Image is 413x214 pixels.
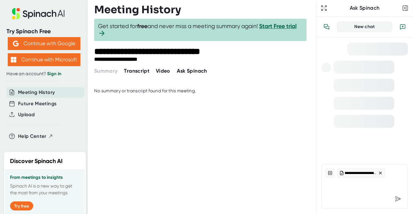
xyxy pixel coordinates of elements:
[124,68,149,74] span: Transcript
[401,4,410,13] button: Close conversation sidebar
[94,68,117,74] span: Summary
[137,23,147,30] b: free
[13,41,19,46] img: Aehbyd4JwY73AAAAAElFTkSuQmCC
[177,67,207,75] button: Ask Spinach
[98,23,303,37] span: Get started for and never miss a meeting summary again!
[177,68,207,74] span: Ask Spinach
[10,175,80,180] h3: From meetings to insights
[94,88,196,94] div: No summary or transcript found for this meeting.
[392,193,404,205] div: Send message
[18,133,46,140] span: Help Center
[156,67,170,75] button: Video
[10,201,33,210] button: Try free
[47,71,61,76] a: Sign in
[8,37,80,50] button: Continue with Google
[18,89,55,96] button: Meeting History
[8,53,80,66] button: Continue with Microsoft
[328,5,401,11] div: Ask Spinach
[319,4,328,13] button: Expand to Ask Spinach page
[6,28,81,35] div: Try Spinach Free
[124,67,149,75] button: Transcript
[94,4,181,16] h3: Meeting History
[320,20,333,33] button: View conversation history
[396,20,409,33] button: New conversation
[6,71,81,77] div: Have an account?
[10,183,80,196] p: Spinach AI is a new way to get the most from your meetings
[156,68,170,74] span: Video
[18,133,53,140] button: Help Center
[18,100,56,107] button: Future Meetings
[341,24,388,30] div: New chat
[18,111,35,118] button: Upload
[10,157,63,166] h2: Discover Spinach AI
[94,67,117,75] button: Summary
[259,23,297,30] a: Start Free trial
